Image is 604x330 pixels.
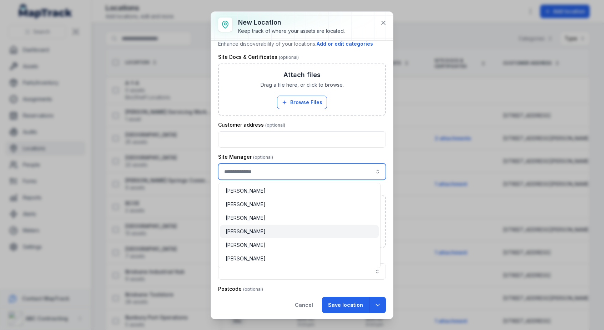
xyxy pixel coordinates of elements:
[218,163,386,180] input: location-add:cf[5e46382d-f712-41fb-848f-a7473c324c31]-label
[226,242,266,249] span: [PERSON_NAME]
[226,187,266,194] span: [PERSON_NAME]
[226,201,266,208] span: [PERSON_NAME]
[226,214,266,222] span: [PERSON_NAME]
[226,255,266,262] span: [PERSON_NAME]
[226,228,266,235] span: [PERSON_NAME]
